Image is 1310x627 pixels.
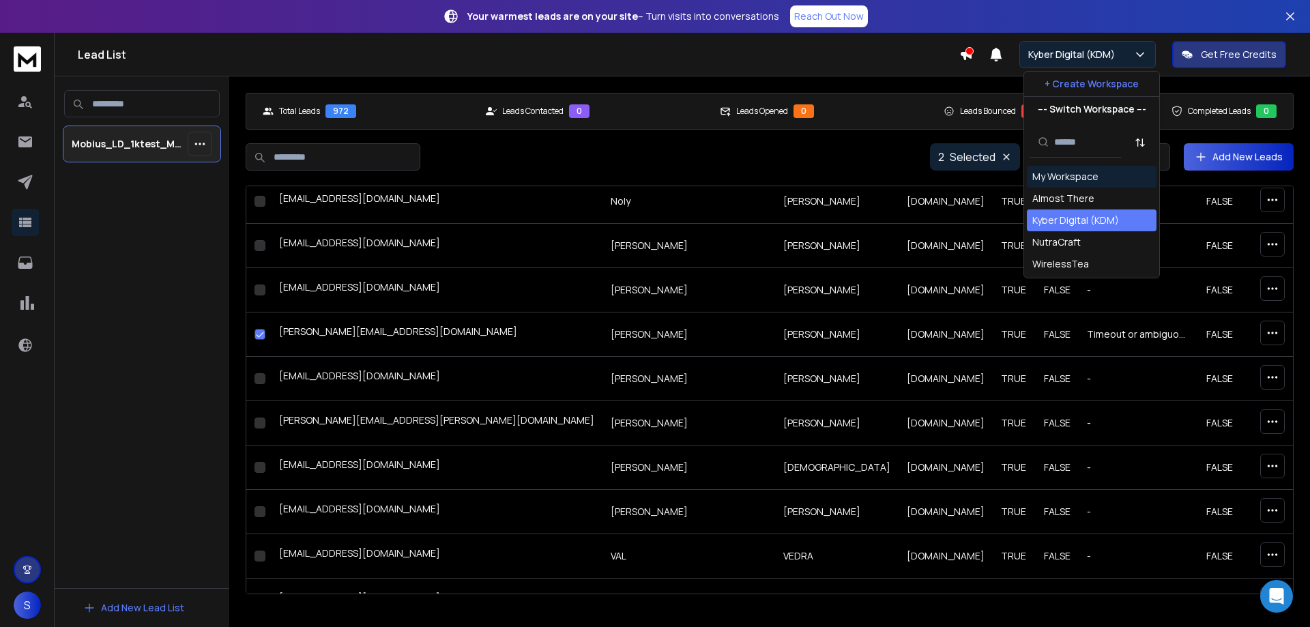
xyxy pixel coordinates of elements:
td: FALSE [1198,312,1264,357]
td: FALSE [1036,357,1079,401]
div: [PERSON_NAME][EMAIL_ADDRESS][DOMAIN_NAME] [279,325,594,344]
td: [PERSON_NAME] [602,224,775,268]
td: FALSE [1198,401,1264,446]
td: [DOMAIN_NAME] [899,490,993,534]
button: Add New Lead List [72,594,195,622]
div: Almost There [1032,192,1094,205]
td: [PERSON_NAME] [775,357,899,401]
button: S [14,592,41,619]
td: FALSE [1036,268,1079,312]
td: TRUE [993,401,1036,446]
td: - [1079,446,1198,490]
td: FALSE [1036,312,1079,357]
a: Add New Leads [1195,150,1283,164]
td: FALSE [1036,490,1079,534]
span: 2 [938,149,944,165]
div: [EMAIL_ADDRESS][DOMAIN_NAME] [279,591,594,610]
div: 0 [1021,104,1042,118]
td: TRUE [993,268,1036,312]
td: [PERSON_NAME] [602,446,775,490]
td: FALSE [1036,579,1079,623]
td: [PERSON_NAME] [602,312,775,357]
td: [PERSON_NAME] [602,401,775,446]
td: [DOMAIN_NAME] [899,446,993,490]
td: [DEMOGRAPHIC_DATA] [775,446,899,490]
button: + Create Workspace [1024,72,1159,96]
td: - [1079,579,1198,623]
div: [EMAIL_ADDRESS][DOMAIN_NAME] [279,458,594,477]
td: FALSE [1036,446,1079,490]
td: TRUE [993,490,1036,534]
td: [DOMAIN_NAME] [899,179,993,224]
td: [PERSON_NAME] [775,490,899,534]
td: VAL [602,534,775,579]
td: [PERSON_NAME] [602,490,775,534]
div: [EMAIL_ADDRESS][DOMAIN_NAME] [279,192,594,211]
td: TRUE [993,534,1036,579]
p: --- Switch Workspace --- [1038,102,1146,116]
td: [DOMAIN_NAME] [899,579,993,623]
div: [EMAIL_ADDRESS][DOMAIN_NAME] [279,236,594,255]
td: TRUE [993,579,1036,623]
td: [PERSON_NAME] [775,579,899,623]
div: [EMAIL_ADDRESS][DOMAIN_NAME] [279,546,594,566]
p: Reach Out Now [794,10,864,23]
td: FALSE [1036,401,1079,446]
p: Mobius_LD_1ktest_MailVerify_clean [72,137,182,151]
td: [PERSON_NAME] [775,179,899,224]
p: – Turn visits into conversations [467,10,779,23]
td: - [1079,268,1198,312]
div: WirelessTea [1032,257,1089,271]
td: - [1079,534,1198,579]
div: 0 [794,104,814,118]
button: Sort by Sort A-Z [1126,129,1154,156]
td: - [1079,490,1198,534]
p: Total Leads [279,106,320,117]
div: Open Intercom Messenger [1260,580,1293,613]
td: FALSE [1198,357,1264,401]
div: 0 [1256,104,1277,118]
td: [DOMAIN_NAME] [899,268,993,312]
p: Kyber Digital (KDM) [1028,48,1120,61]
td: TRUE [993,357,1036,401]
p: Leads Contacted [502,106,564,117]
p: + Create Workspace [1045,77,1139,91]
td: FALSE [1036,534,1079,579]
td: [PERSON_NAME] [602,268,775,312]
td: [DOMAIN_NAME] [899,357,993,401]
td: FALSE [1198,224,1264,268]
div: 0 [569,104,589,118]
td: [PERSON_NAME] [775,268,899,312]
div: NutraCraft [1032,235,1081,249]
td: FALSE [1198,446,1264,490]
a: Reach Out Now [790,5,868,27]
td: Timeout or ambiguous SMTP response [1079,312,1198,357]
td: TRUE [993,224,1036,268]
td: [PERSON_NAME] [775,401,899,446]
td: FALSE [1198,268,1264,312]
td: FALSE [1198,534,1264,579]
td: FALSE [1198,490,1264,534]
p: Leads Opened [736,106,788,117]
td: [PERSON_NAME] [602,579,775,623]
button: Get Free Credits [1172,41,1286,68]
div: Kyber Digital (KDM) [1032,214,1119,227]
td: [DOMAIN_NAME] [899,312,993,357]
p: Get Free Credits [1201,48,1277,61]
div: [EMAIL_ADDRESS][DOMAIN_NAME] [279,502,594,521]
td: [PERSON_NAME] [775,224,899,268]
td: TRUE [993,446,1036,490]
div: [PERSON_NAME][EMAIL_ADDRESS][PERSON_NAME][DOMAIN_NAME] [279,413,594,433]
td: FALSE [1198,179,1264,224]
h1: Lead List [78,46,959,63]
td: TRUE [993,179,1036,224]
div: My Workspace [1032,170,1098,184]
button: Add New Leads [1184,143,1294,171]
p: Completed Leads [1188,106,1251,117]
p: Selected [950,149,995,165]
td: [DOMAIN_NAME] [899,401,993,446]
td: [DOMAIN_NAME] [899,224,993,268]
div: [EMAIL_ADDRESS][DOMAIN_NAME] [279,369,594,388]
